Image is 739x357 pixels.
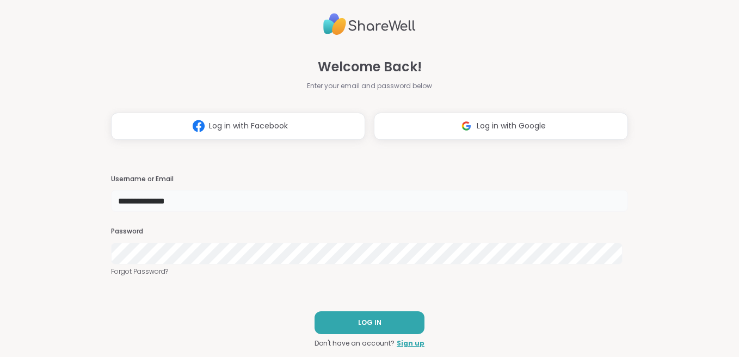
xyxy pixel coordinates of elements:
span: Enter your email and password below [307,81,432,91]
a: Forgot Password? [111,267,629,276]
img: ShareWell Logomark [456,116,477,136]
span: Log in with Google [477,120,546,132]
span: Welcome Back! [318,57,422,77]
button: LOG IN [315,311,424,334]
a: Sign up [397,338,424,348]
button: Log in with Facebook [111,113,365,140]
h3: Username or Email [111,175,629,184]
img: ShareWell Logo [323,9,416,40]
h3: Password [111,227,629,236]
img: ShareWell Logomark [188,116,209,136]
span: LOG IN [358,318,381,328]
button: Log in with Google [374,113,628,140]
span: Log in with Facebook [209,120,288,132]
span: Don't have an account? [315,338,395,348]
